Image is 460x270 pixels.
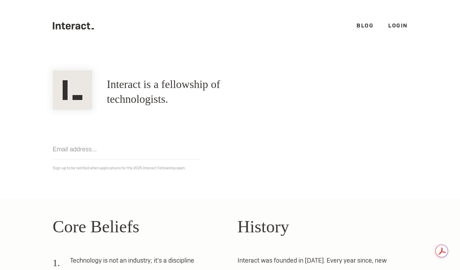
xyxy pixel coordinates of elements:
[53,164,408,172] p: Sign-up to be notified when applications for the 2025 Interact Fellowship open.
[53,70,92,110] img: Interact Logo
[53,214,223,240] h2: Core Beliefs
[238,214,408,240] h2: History
[107,77,273,107] h1: Interact is a fellowship of technologists.
[53,139,201,159] input: Email address...
[388,22,408,29] a: Login
[357,22,373,29] a: Blog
